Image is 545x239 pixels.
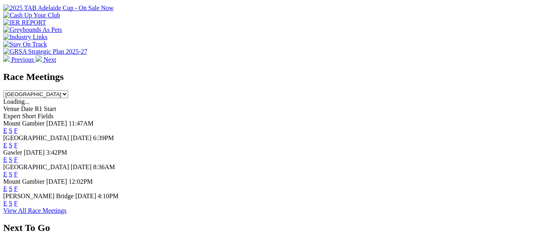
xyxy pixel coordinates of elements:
span: [DATE] [46,120,67,127]
span: Mount Gambier [3,178,45,185]
a: Previous [3,56,35,63]
a: S [9,185,13,192]
span: Previous [11,56,34,63]
a: View All Race Meetings [3,207,67,214]
a: S [9,200,13,207]
a: E [3,127,7,134]
span: [DATE] [24,149,45,156]
span: R1 Start [35,105,56,112]
span: Venue [3,105,19,112]
a: S [9,127,13,134]
span: Expert [3,113,21,119]
img: Stay On Track [3,41,47,48]
span: Date [21,105,33,112]
a: F [14,171,18,178]
span: 6:39PM [93,134,114,141]
a: E [3,185,7,192]
a: Next [35,56,56,63]
img: chevron-left-pager-white.svg [3,55,10,62]
span: [DATE] [71,134,92,141]
h2: Race Meetings [3,71,542,82]
span: 4:10PM [98,193,119,199]
span: 11:47AM [69,120,94,127]
img: IER REPORT [3,19,46,26]
span: 12:02PM [69,178,93,185]
a: F [14,185,18,192]
span: 8:36AM [93,164,115,170]
span: Next [44,56,56,63]
span: Loading... [3,98,29,105]
a: F [14,156,18,163]
span: [PERSON_NAME] Bridge [3,193,74,199]
img: chevron-right-pager-white.svg [35,55,42,62]
span: Mount Gambier [3,120,45,127]
span: 3:42PM [46,149,67,156]
a: S [9,171,13,178]
a: F [14,142,18,149]
img: Greyhounds As Pets [3,26,62,34]
span: Fields [38,113,53,119]
span: [DATE] [46,178,67,185]
span: [DATE] [75,193,96,199]
span: Gawler [3,149,22,156]
a: E [3,200,7,207]
a: E [3,171,7,178]
img: Cash Up Your Club [3,12,60,19]
a: E [3,142,7,149]
a: F [14,127,18,134]
span: [DATE] [71,164,92,170]
img: 2025 TAB Adelaide Cup - On Sale Now [3,4,114,12]
h2: Next To Go [3,222,542,233]
a: S [9,142,13,149]
img: GRSA Strategic Plan 2025-27 [3,48,87,55]
span: Short [22,113,36,119]
span: [GEOGRAPHIC_DATA] [3,164,69,170]
span: [GEOGRAPHIC_DATA] [3,134,69,141]
img: Industry Links [3,34,48,41]
a: S [9,156,13,163]
a: F [14,200,18,207]
a: E [3,156,7,163]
